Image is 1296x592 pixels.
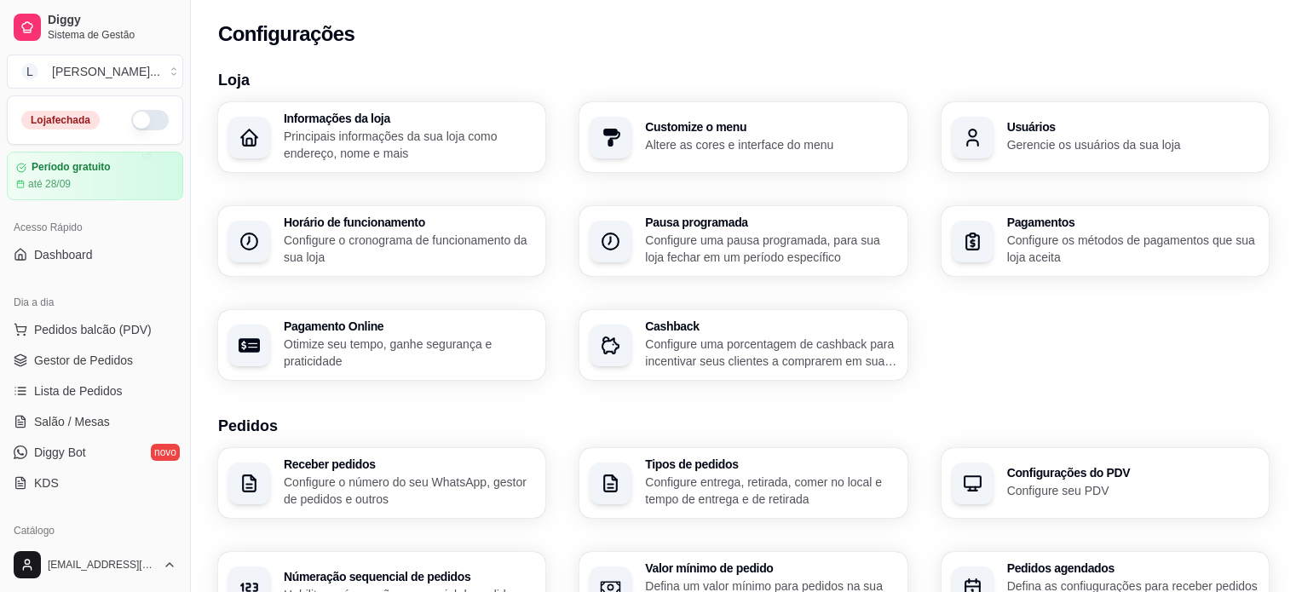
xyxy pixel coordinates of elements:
p: Configure entrega, retirada, comer no local e tempo de entrega e de retirada [645,474,896,508]
a: Lista de Pedidos [7,377,183,405]
article: Período gratuito [32,161,111,174]
p: Configure os métodos de pagamentos que sua loja aceita [1007,232,1259,266]
h3: Loja [218,68,1269,92]
button: Pagamento OnlineOtimize seu tempo, ganhe segurança e praticidade [218,310,545,380]
h3: Usuários [1007,121,1259,133]
button: CashbackConfigure uma porcentagem de cashback para incentivar seus clientes a comprarem em sua loja [579,310,907,380]
button: Tipos de pedidosConfigure entrega, retirada, comer no local e tempo de entrega e de retirada [579,448,907,518]
h3: Valor mínimo de pedido [645,562,896,574]
h3: Pedidos agendados [1007,562,1259,574]
h3: Configurações do PDV [1007,467,1259,479]
button: Select a team [7,55,183,89]
button: Pedidos balcão (PDV) [7,316,183,343]
p: Principais informações da sua loja como endereço, nome e mais [284,128,535,162]
span: KDS [34,474,59,491]
span: L [21,63,38,80]
span: Diggy [48,13,176,28]
a: Dashboard [7,241,183,268]
h3: Pagamentos [1007,216,1259,228]
h3: Pedidos [218,414,1269,438]
button: Configurações do PDVConfigure seu PDV [942,448,1269,518]
p: Configure seu PDV [1007,482,1259,499]
a: KDS [7,469,183,497]
p: Configure uma porcentagem de cashback para incentivar seus clientes a comprarem em sua loja [645,336,896,370]
h2: Configurações [218,20,354,48]
p: Configure o cronograma de funcionamento da sua loja [284,232,535,266]
button: UsuáriosGerencie os usuários da sua loja [942,102,1269,172]
span: Sistema de Gestão [48,28,176,42]
h3: Pagamento Online [284,320,535,332]
button: Informações da lojaPrincipais informações da sua loja como endereço, nome e mais [218,102,545,172]
h3: Informações da loja [284,112,535,124]
button: PagamentosConfigure os métodos de pagamentos que sua loja aceita [942,206,1269,276]
h3: Númeração sequencial de pedidos [284,571,535,583]
p: Otimize seu tempo, ganhe segurança e praticidade [284,336,535,370]
h3: Cashback [645,320,896,332]
span: Lista de Pedidos [34,382,123,399]
p: Configure uma pausa programada, para sua loja fechar em um período específico [645,232,896,266]
div: Dia a dia [7,289,183,316]
span: Salão / Mesas [34,413,110,430]
div: Loja fechada [21,111,100,129]
h3: Horário de funcionamento [284,216,535,228]
a: DiggySistema de Gestão [7,7,183,48]
h3: Receber pedidos [284,458,535,470]
button: Alterar Status [131,110,169,130]
a: Salão / Mesas [7,408,183,435]
span: Dashboard [34,246,93,263]
h3: Pausa programada [645,216,896,228]
button: Receber pedidosConfigure o número do seu WhatsApp, gestor de pedidos e outros [218,448,545,518]
a: Período gratuitoaté 28/09 [7,152,183,200]
h3: Customize o menu [645,121,896,133]
p: Altere as cores e interface do menu [645,136,896,153]
button: Pausa programadaConfigure uma pausa programada, para sua loja fechar em um período específico [579,206,907,276]
span: Diggy Bot [34,444,86,461]
button: [EMAIL_ADDRESS][DOMAIN_NAME] [7,544,183,585]
h3: Tipos de pedidos [645,458,896,470]
div: [PERSON_NAME] ... [52,63,160,80]
span: Pedidos balcão (PDV) [34,321,152,338]
p: Configure o número do seu WhatsApp, gestor de pedidos e outros [284,474,535,508]
p: Gerencie os usuários da sua loja [1007,136,1259,153]
a: Gestor de Pedidos [7,347,183,374]
article: até 28/09 [28,177,71,191]
div: Catálogo [7,517,183,544]
a: Diggy Botnovo [7,439,183,466]
span: [EMAIL_ADDRESS][DOMAIN_NAME] [48,558,156,572]
button: Customize o menuAltere as cores e interface do menu [579,102,907,172]
div: Acesso Rápido [7,214,183,241]
button: Horário de funcionamentoConfigure o cronograma de funcionamento da sua loja [218,206,545,276]
span: Gestor de Pedidos [34,352,133,369]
